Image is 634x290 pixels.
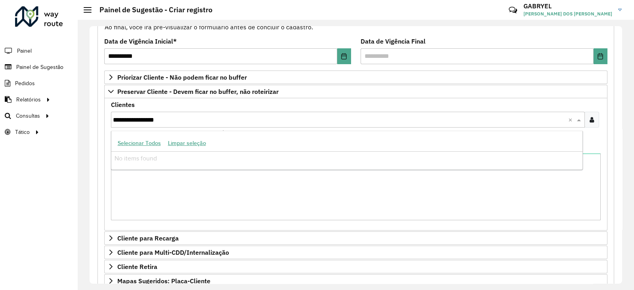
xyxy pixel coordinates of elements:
[117,88,279,95] span: Preservar Cliente - Devem ficar no buffer, não roteirizar
[523,10,612,17] span: [PERSON_NAME] DOS [PERSON_NAME]
[111,129,259,136] small: Clientes que não devem ser roteirizados – Máximo 50 PDVS
[117,249,229,256] span: Cliente para Multi-CDD/Internalização
[117,74,247,80] span: Priorizar Cliente - Não podem ficar no buffer
[92,6,212,14] h2: Painel de Sugestão - Criar registro
[16,112,40,120] span: Consultas
[361,36,426,46] label: Data de Vigência Final
[16,95,41,104] span: Relatórios
[111,131,583,170] ng-dropdown-panel: Options list
[104,260,607,273] a: Cliente Retira
[114,137,164,149] button: Selecionar Todos
[117,278,210,284] span: Mapas Sugeridos: Placa-Cliente
[16,63,63,71] span: Painel de Sugestão
[111,152,582,165] div: No items found
[104,36,177,46] label: Data de Vigência Inicial
[111,100,135,109] label: Clientes
[568,115,575,124] span: Clear all
[117,235,179,241] span: Cliente para Recarga
[15,128,30,136] span: Tático
[104,98,607,231] div: Preservar Cliente - Devem ficar no buffer, não roteirizar
[117,263,157,270] span: Cliente Retira
[594,48,607,64] button: Choose Date
[104,274,607,288] a: Mapas Sugeridos: Placa-Cliente
[523,2,612,10] h3: GABRYEL
[104,71,607,84] a: Priorizar Cliente - Não podem ficar no buffer
[104,231,607,245] a: Cliente para Recarga
[104,85,607,98] a: Preservar Cliente - Devem ficar no buffer, não roteirizar
[15,79,35,88] span: Pedidos
[17,47,32,55] span: Painel
[164,137,210,149] button: Limpar seleção
[504,2,521,19] a: Contato Rápido
[337,48,351,64] button: Choose Date
[104,246,607,259] a: Cliente para Multi-CDD/Internalização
